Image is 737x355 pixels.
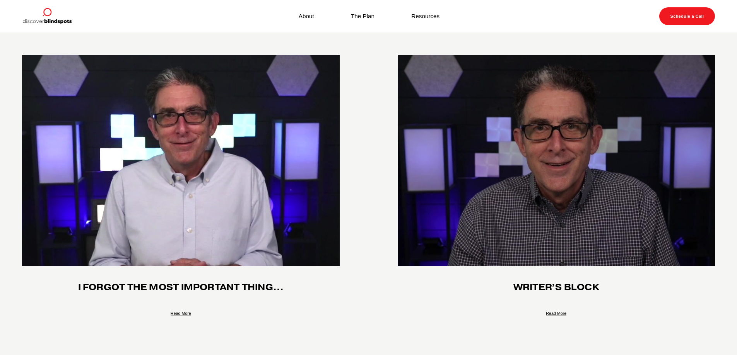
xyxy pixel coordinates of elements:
[396,54,716,267] img: Writer’s block
[299,11,314,21] a: About
[21,54,341,267] img: i forgot the most important thing…
[411,11,439,21] a: Resources
[659,7,715,25] a: Schedule a Call
[78,282,284,292] a: i forgot the most important thing…
[351,11,374,21] a: The Plan
[22,7,72,25] img: Discover Blind Spots
[513,282,599,292] a: Writer’s block
[546,304,566,317] a: Read More
[171,304,191,317] a: Read More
